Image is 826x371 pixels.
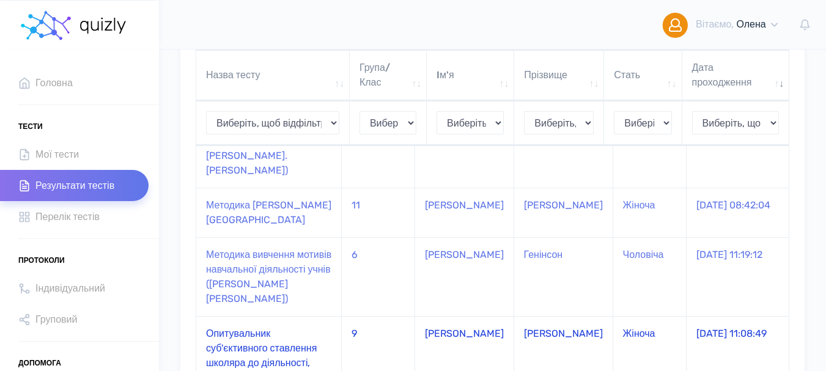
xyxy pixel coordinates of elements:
[350,50,427,101] th: Група/Клас: активувати для сортування стовпців за зростанням
[514,188,613,237] td: [PERSON_NAME]
[736,18,765,30] span: Олена
[35,280,105,296] span: Індивідуальний
[613,188,687,237] td: Жіноча
[35,208,100,225] span: Перелік тестів
[35,75,73,91] span: Головна
[35,177,114,194] span: Результати тестів
[415,237,514,316] td: [PERSON_NAME]
[79,18,128,34] img: homepage
[682,50,789,101] th: Дата проходження: активувати для сортування стовпців за зростанням
[18,117,43,136] span: Тести
[687,188,789,237] td: [DATE] 08:42:04
[613,237,687,316] td: Чоловіча
[35,146,79,163] span: Мої тести
[18,1,128,50] a: homepage homepage
[342,237,415,316] td: 6
[35,311,77,328] span: Груповий
[196,237,342,316] td: Методика вивчення мотивів навчальної діяльності учнів ([PERSON_NAME] [PERSON_NAME])
[196,50,350,101] th: Назва тесту: активувати для сортування стовпців за зростанням
[18,7,73,44] img: homepage
[415,188,514,237] td: [PERSON_NAME]
[18,251,65,270] span: Протоколи
[604,50,682,101] th: Стать: активувати для сортування стовпців за зростанням
[427,50,514,101] th: Iм'я: активувати для сортування стовпців за зростанням
[196,188,342,237] td: Методика [PERSON_NAME] [GEOGRAPHIC_DATA]
[514,237,613,316] td: Генінсон
[687,237,789,316] td: [DATE] 11:19:12
[514,50,604,101] th: Прізвище: активувати для сортування стовпців за зростанням
[342,188,415,237] td: 11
